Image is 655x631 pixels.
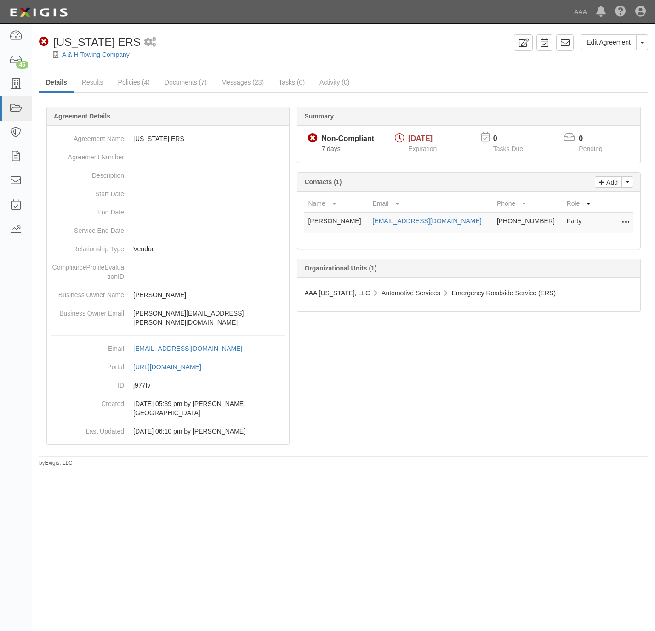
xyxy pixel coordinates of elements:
a: Activity (0) [313,73,356,91]
b: Contacts (1) [304,178,342,186]
a: [EMAIL_ADDRESS][DOMAIN_NAME] [133,345,252,352]
dt: Agreement Number [51,148,124,162]
dd: [US_STATE] ERS [51,130,285,148]
i: Help Center - Complianz [615,6,626,17]
dt: Description [51,166,124,180]
a: Details [39,73,74,93]
a: AAA [570,3,592,21]
dd: j977fv [51,376,285,394]
i: Non-Compliant [308,134,318,143]
b: Organizational Units (1) [304,265,376,272]
span: Tasks Due [493,145,523,152]
a: Tasks (0) [272,73,312,91]
th: Role [563,195,597,212]
dt: ComplianceProfileEvaluationID [51,258,124,281]
th: Email [369,195,493,212]
dt: Agreement Name [51,130,124,143]
dd: Vendor [51,240,285,258]
th: Phone [493,195,563,212]
td: Party [563,212,597,233]
td: [PERSON_NAME] [304,212,369,233]
th: Name [304,195,369,212]
dt: Relationship Type [51,240,124,254]
dd: [DATE] 05:39 pm by [PERSON_NAME][GEOGRAPHIC_DATA] [51,394,285,422]
span: Emergency Roadside Service (ERS) [452,289,556,297]
p: [PERSON_NAME] [133,290,285,299]
a: Messages (23) [215,73,271,91]
a: Documents (7) [158,73,214,91]
small: by [39,459,73,467]
span: Expiration [408,145,437,152]
div: Non-Compliant [321,134,374,144]
dt: End Date [51,203,124,217]
dt: Service End Date [51,221,124,235]
b: Agreement Details [54,113,110,120]
p: 0 [493,134,535,144]
p: Add [604,177,618,187]
span: [US_STATE] ERS [53,36,141,48]
dt: Created [51,394,124,408]
span: Pending [579,145,602,152]
a: Add [595,176,622,188]
dt: Business Owner Name [51,286,124,299]
dt: Business Owner Email [51,304,124,318]
i: 1 scheduled workflow [144,38,156,47]
a: Exigis, LLC [45,460,73,466]
b: Summary [304,113,334,120]
p: 0 [579,134,614,144]
div: [EMAIL_ADDRESS][DOMAIN_NAME] [133,344,242,353]
dt: Start Date [51,185,124,198]
a: [EMAIL_ADDRESS][DOMAIN_NAME] [372,217,481,225]
dd: [DATE] 06:10 pm by [PERSON_NAME] [51,422,285,440]
a: Policies (4) [111,73,157,91]
span: [DATE] [408,135,433,142]
span: Since 10/06/2025 [321,145,340,152]
a: [URL][DOMAIN_NAME] [133,363,211,371]
p: [PERSON_NAME][EMAIL_ADDRESS][PERSON_NAME][DOMAIN_NAME] [133,309,285,327]
td: [PHONE_NUMBER] [493,212,563,233]
a: A & H Towing Company [62,51,130,58]
span: Automotive Services [382,289,440,297]
a: Results [75,73,110,91]
dt: ID [51,376,124,390]
div: 45 [16,61,28,69]
dt: Email [51,339,124,353]
dt: Last Updated [51,422,124,436]
img: logo-5460c22ac91f19d4615b14bd174203de0afe785f0fc80cf4dbbc73dc1793850b.png [7,4,70,21]
a: Edit Agreement [581,34,637,50]
dt: Portal [51,358,124,372]
div: Texas ERS [39,34,141,50]
i: Non-Compliant [39,37,49,47]
span: AAA [US_STATE], LLC [304,289,370,297]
